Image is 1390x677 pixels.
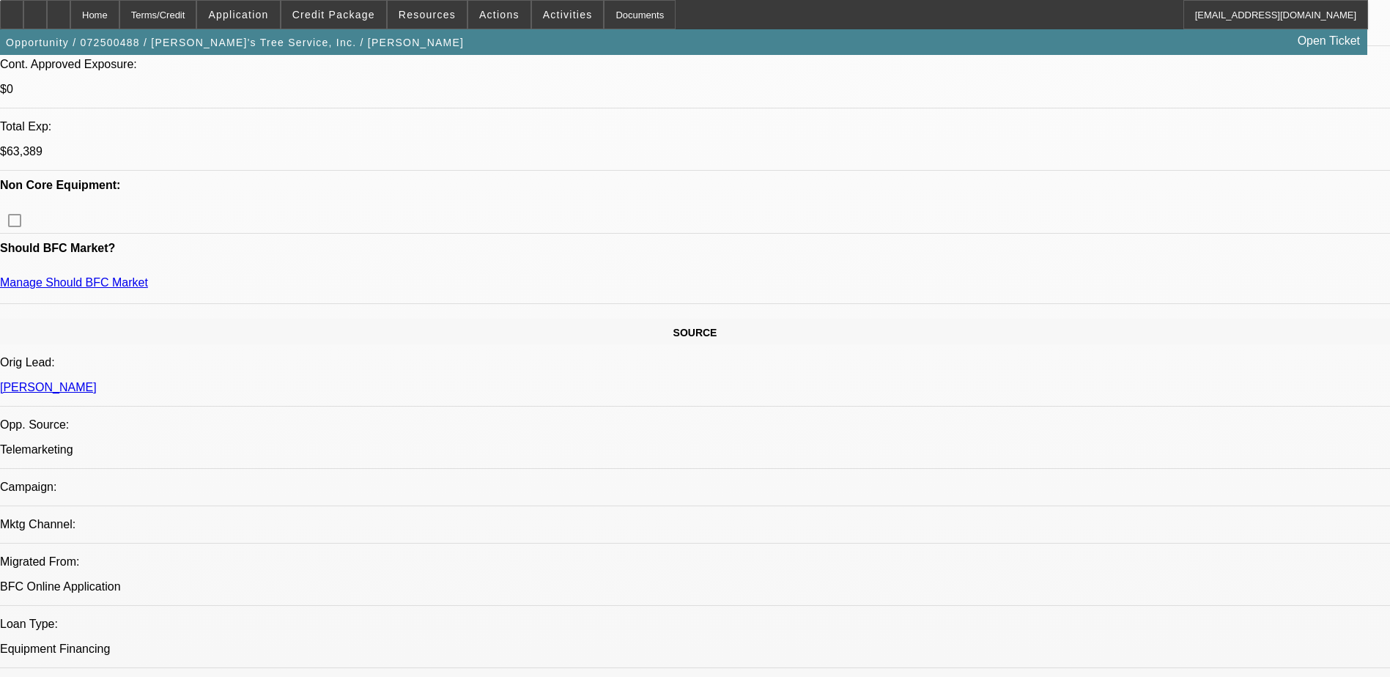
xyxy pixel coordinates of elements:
button: Application [197,1,279,29]
button: Activities [532,1,604,29]
span: Actions [479,9,520,21]
span: Resources [399,9,456,21]
button: Actions [468,1,531,29]
span: Credit Package [292,9,375,21]
span: Opportunity / 072500488 / [PERSON_NAME]'s Tree Service, Inc. / [PERSON_NAME] [6,37,464,48]
span: SOURCE [673,327,717,338]
button: Credit Package [281,1,386,29]
button: Resources [388,1,467,29]
a: Open Ticket [1292,29,1366,53]
span: Application [208,9,268,21]
span: Activities [543,9,593,21]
